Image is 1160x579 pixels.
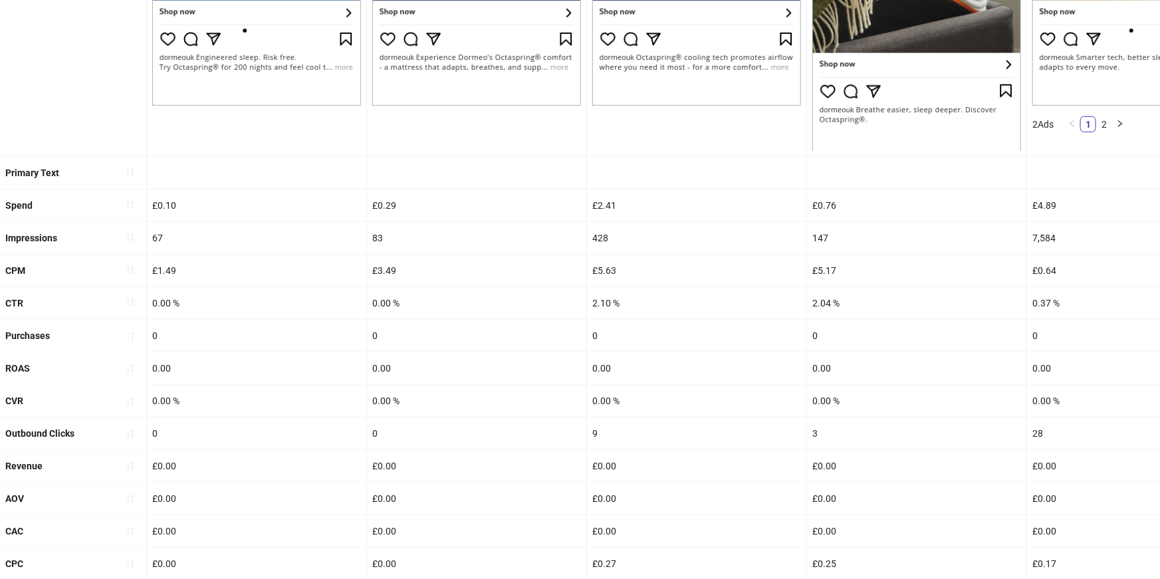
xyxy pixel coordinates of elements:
[126,298,135,307] span: sort-ascending
[1097,117,1111,132] a: 2
[147,450,366,482] div: £0.00
[126,200,135,209] span: sort-ascending
[1096,116,1112,132] li: 2
[126,168,135,177] span: sort-ascending
[126,559,135,568] span: sort-ascending
[147,222,366,254] div: 67
[1116,120,1124,128] span: right
[367,450,586,482] div: £0.00
[367,320,586,352] div: 0
[587,352,806,384] div: 0.00
[367,417,586,449] div: 0
[367,352,586,384] div: 0.00
[5,558,23,569] b: CPC
[1064,116,1080,132] button: left
[1064,116,1080,132] li: Previous Page
[367,287,586,319] div: 0.00 %
[1112,116,1128,132] li: Next Page
[587,515,806,547] div: £0.00
[807,189,1026,221] div: £0.76
[5,168,59,178] b: Primary Text
[126,233,135,242] span: sort-ascending
[1032,119,1054,130] span: 2 Ads
[5,363,30,374] b: ROAS
[1068,120,1076,128] span: left
[147,255,366,287] div: £1.49
[1112,116,1128,132] button: right
[147,352,366,384] div: 0.00
[367,222,586,254] div: 83
[5,298,23,308] b: CTR
[807,483,1026,515] div: £0.00
[587,385,806,417] div: 0.00 %
[5,233,57,243] b: Impressions
[587,222,806,254] div: 428
[147,483,366,515] div: £0.00
[367,255,586,287] div: £3.49
[807,417,1026,449] div: 3
[126,526,135,536] span: sort-ascending
[5,396,23,406] b: CVR
[126,331,135,340] span: sort-ascending
[807,450,1026,482] div: £0.00
[147,385,366,417] div: 0.00 %
[147,417,366,449] div: 0
[367,189,586,221] div: £0.29
[5,493,24,504] b: AOV
[807,255,1026,287] div: £5.17
[126,396,135,405] span: sort-ascending
[147,515,366,547] div: £0.00
[367,483,586,515] div: £0.00
[5,330,50,341] b: Purchases
[587,483,806,515] div: £0.00
[367,515,586,547] div: £0.00
[5,428,74,439] b: Outbound Clicks
[807,352,1026,384] div: 0.00
[1080,116,1096,132] li: 1
[807,515,1026,547] div: £0.00
[147,189,366,221] div: £0.10
[5,461,43,471] b: Revenue
[367,385,586,417] div: 0.00 %
[147,320,366,352] div: 0
[587,320,806,352] div: 0
[587,255,806,287] div: £5.63
[807,385,1026,417] div: 0.00 %
[5,526,23,536] b: CAC
[1081,117,1096,132] a: 1
[126,494,135,503] span: sort-ascending
[126,265,135,275] span: sort-ascending
[126,364,135,373] span: sort-ascending
[807,320,1026,352] div: 0
[587,450,806,482] div: £0.00
[126,429,135,438] span: sort-ascending
[126,461,135,471] span: sort-ascending
[587,287,806,319] div: 2.10 %
[587,189,806,221] div: £2.41
[147,287,366,319] div: 0.00 %
[807,222,1026,254] div: 147
[5,200,33,211] b: Spend
[807,287,1026,319] div: 2.04 %
[5,265,25,276] b: CPM
[587,417,806,449] div: 9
